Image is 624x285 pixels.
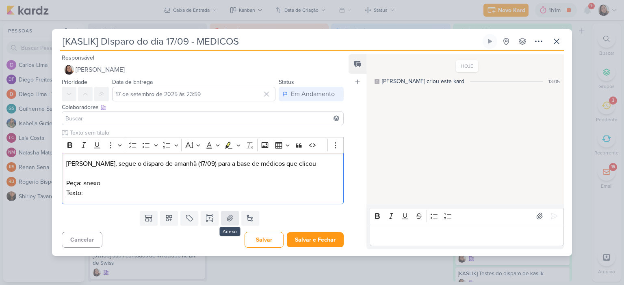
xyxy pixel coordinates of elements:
[62,103,344,111] div: Colaboradores
[62,232,102,248] button: Cancelar
[64,114,342,123] input: Buscar
[370,224,564,246] div: Editor editing area: main
[370,208,564,224] div: Editor toolbar
[112,87,275,101] input: Select a date
[219,227,240,236] div: Anexo
[66,188,339,198] p: Texto:
[287,232,344,247] button: Salvar e Fechar
[62,137,344,153] div: Editor toolbar
[245,232,284,248] button: Salvar
[487,38,493,45] div: Ligar relógio
[60,34,481,49] input: Kard Sem Título
[64,65,74,75] img: Sharlene Khoury
[548,78,560,85] div: 13:05
[62,79,87,86] label: Prioridade
[68,129,344,137] input: Texto sem título
[66,159,339,169] p: [PERSON_NAME], segue o disparo de amanhã (17/09) para a base de médicos que clicou
[62,54,94,61] label: Responsável
[291,89,335,99] div: Em Andamento
[66,178,339,188] p: Peça: anexo
[279,79,294,86] label: Status
[112,79,153,86] label: Data de Entrega
[382,77,464,86] div: [PERSON_NAME] criou este kard
[279,87,344,101] button: Em Andamento
[62,153,344,204] div: Editor editing area: main
[76,65,125,75] span: [PERSON_NAME]
[62,62,344,77] button: [PERSON_NAME]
